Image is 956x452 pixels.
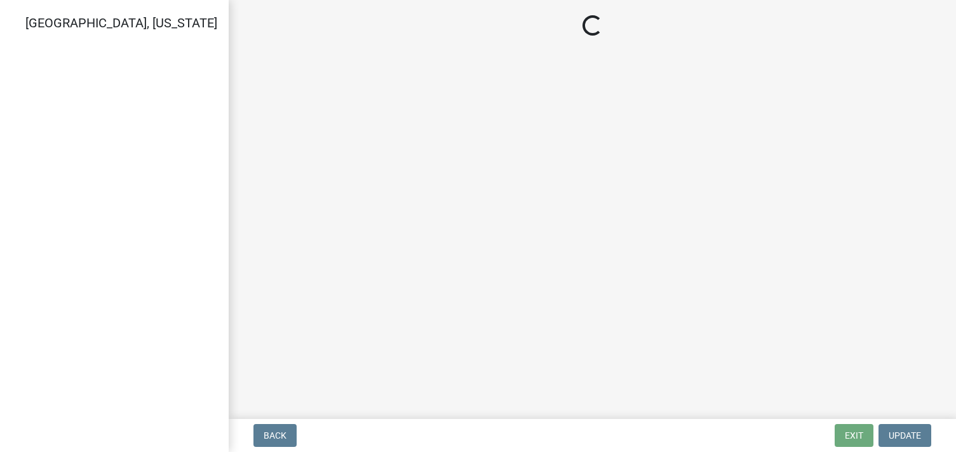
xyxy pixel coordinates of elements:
span: [GEOGRAPHIC_DATA], [US_STATE] [25,15,217,31]
button: Back [253,424,297,447]
button: Exit [835,424,873,447]
button: Update [879,424,931,447]
span: Back [264,430,286,441]
span: Update [889,430,921,441]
